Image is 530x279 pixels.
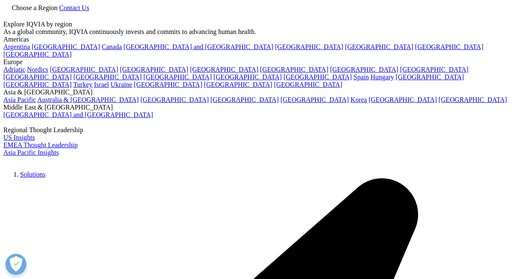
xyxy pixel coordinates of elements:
[400,66,468,73] a: [GEOGRAPHIC_DATA]
[345,43,413,50] a: [GEOGRAPHIC_DATA]
[3,58,527,66] div: Europe
[213,73,282,81] a: [GEOGRAPHIC_DATA]
[3,28,527,36] div: As a global community, IQVIA continuously invests and commits to advancing human health.
[73,81,93,88] a: Turkey
[369,96,437,103] a: [GEOGRAPHIC_DATA]
[37,96,139,103] a: Australia & [GEOGRAPHIC_DATA]
[3,141,78,149] a: EMEA Thought Leadership
[260,66,328,73] a: [GEOGRAPHIC_DATA]
[124,43,273,50] a: [GEOGRAPHIC_DATA] and [GEOGRAPHIC_DATA]
[274,81,342,88] a: [GEOGRAPHIC_DATA]
[280,96,349,103] a: [GEOGRAPHIC_DATA]
[370,73,394,81] a: Hungary
[3,51,72,58] a: [GEOGRAPHIC_DATA]
[111,81,132,88] a: Ukraine
[102,43,122,50] a: Canada
[284,73,352,81] a: [GEOGRAPHIC_DATA]
[140,96,209,103] a: [GEOGRAPHIC_DATA]
[275,43,343,50] a: [GEOGRAPHIC_DATA]
[204,81,272,88] a: [GEOGRAPHIC_DATA]
[143,73,212,81] a: [GEOGRAPHIC_DATA]
[3,66,25,73] a: Adriatic
[32,43,100,50] a: [GEOGRAPHIC_DATA]
[5,254,26,275] button: Open Preferences
[3,149,59,156] a: Asia Pacific Insights
[20,171,45,178] a: Solutions
[3,96,36,103] a: Asia Pacific
[351,96,367,103] a: Korea
[396,73,464,81] a: [GEOGRAPHIC_DATA]
[134,81,202,88] a: [GEOGRAPHIC_DATA]
[190,66,258,73] a: [GEOGRAPHIC_DATA]
[3,111,153,118] a: [GEOGRAPHIC_DATA] and [GEOGRAPHIC_DATA]
[3,104,527,111] div: Middle East & [GEOGRAPHIC_DATA]
[210,96,279,103] a: [GEOGRAPHIC_DATA]
[73,73,142,81] a: [GEOGRAPHIC_DATA]
[27,66,48,73] a: Nordics
[3,126,527,134] div: Regional Thought Leadership
[3,36,527,43] div: Americas
[59,4,89,11] a: Contact Us
[439,96,507,103] a: [GEOGRAPHIC_DATA]
[50,66,118,73] a: [GEOGRAPHIC_DATA]
[3,21,527,28] div: Explore IQVIA by region
[330,66,398,73] a: [GEOGRAPHIC_DATA]
[12,4,57,11] span: Choose a Region
[94,81,109,88] a: Israel
[3,73,72,81] a: [GEOGRAPHIC_DATA]
[354,73,369,81] a: Spain
[3,89,527,96] div: Asia & [GEOGRAPHIC_DATA]
[415,43,483,50] a: [GEOGRAPHIC_DATA]
[3,81,72,88] a: [GEOGRAPHIC_DATA]
[120,66,188,73] a: [GEOGRAPHIC_DATA]
[3,134,35,141] a: US Insights
[3,43,30,50] a: Argentina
